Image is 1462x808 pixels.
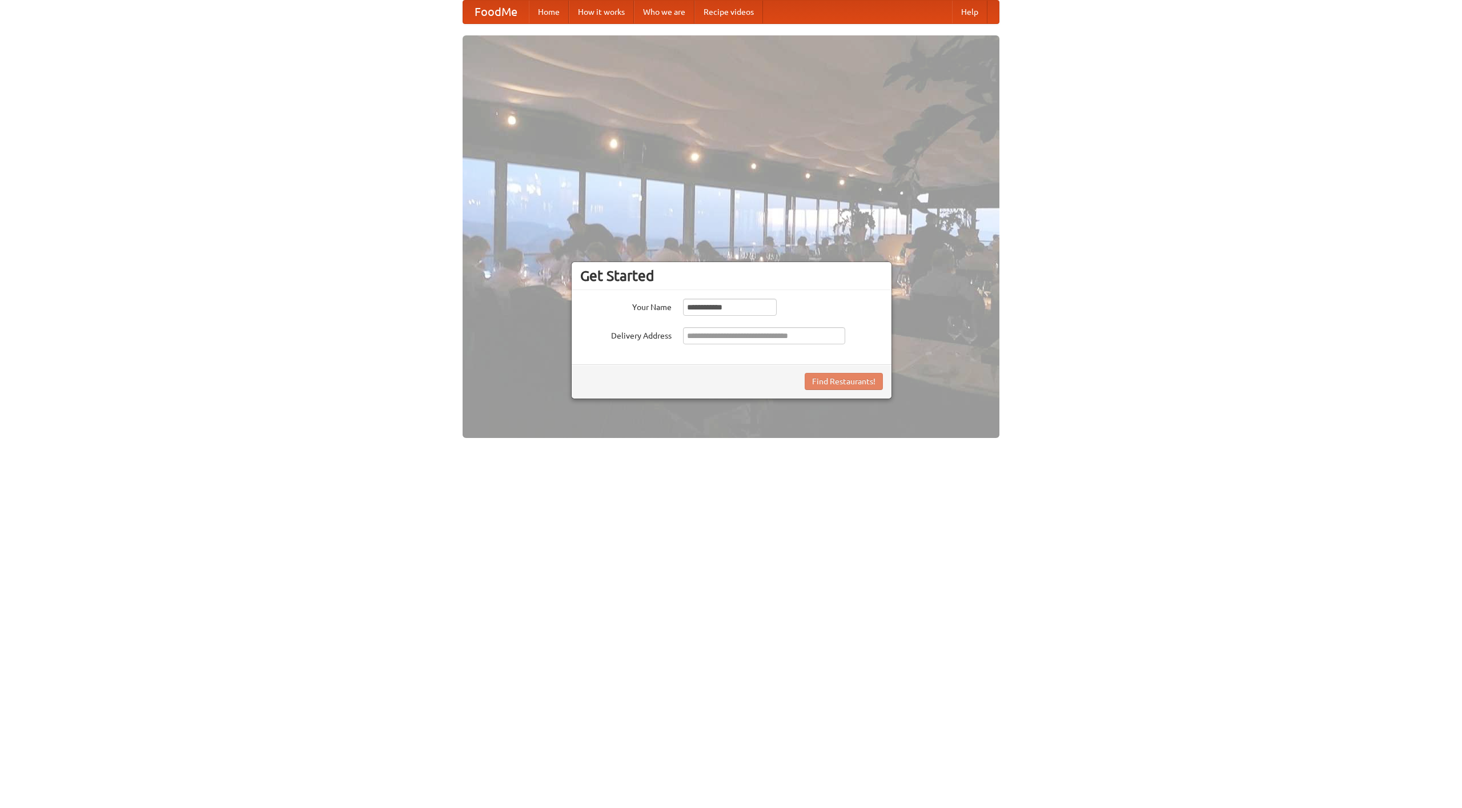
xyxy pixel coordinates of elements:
h3: Get Started [580,267,883,284]
a: Help [952,1,987,23]
a: Home [529,1,569,23]
button: Find Restaurants! [805,373,883,390]
label: Delivery Address [580,327,672,341]
a: How it works [569,1,634,23]
a: FoodMe [463,1,529,23]
label: Your Name [580,299,672,313]
a: Recipe videos [694,1,763,23]
a: Who we are [634,1,694,23]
